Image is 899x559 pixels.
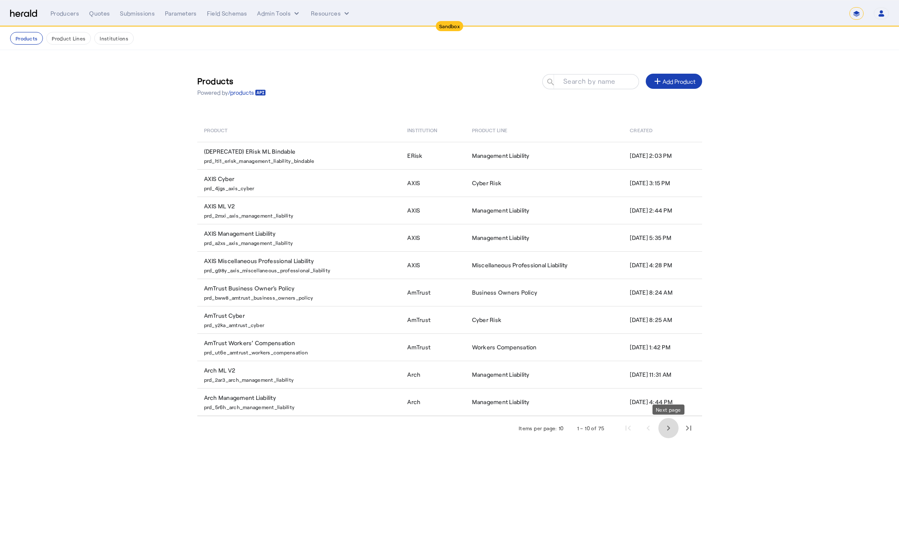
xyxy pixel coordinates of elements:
[50,9,79,18] div: Producers
[197,75,266,87] h3: Products
[204,293,398,301] p: prd_bww8_amtrust_business_owners_policy
[165,9,197,18] div: Parameters
[623,224,702,251] td: [DATE] 5:35 PM
[400,118,465,142] th: Institution
[400,306,465,333] td: AmTrust
[89,9,110,18] div: Quotes
[400,142,465,169] td: ERisk
[257,9,301,18] button: internal dropdown menu
[652,76,663,86] mat-icon: add
[465,388,623,416] td: Management Liability
[465,333,623,361] td: Workers Compensation
[228,88,266,97] a: /products
[623,388,702,416] td: [DATE] 4:44 PM
[400,224,465,251] td: AXIS
[623,197,702,224] td: [DATE] 2:44 PM
[204,375,398,383] p: prd_2ar3_arch_management_liability
[197,224,401,251] td: AXIS Management Liability
[204,210,398,219] p: prd_2mxi_axis_management_liability
[400,197,465,224] td: AXIS
[623,361,702,388] td: [DATE] 11:31 AM
[311,9,351,18] button: Resources dropdown menu
[400,251,465,279] td: AXIS
[197,197,401,224] td: AXIS ML V2
[465,361,623,388] td: Management Liability
[465,251,623,279] td: Miscellaneous Professional Liability
[120,9,155,18] div: Submissions
[10,10,37,18] img: Herald Logo
[623,306,702,333] td: [DATE] 8:25 AM
[465,118,623,142] th: Product Line
[577,424,605,432] div: 1 – 10 of 75
[519,424,557,432] div: Items per page:
[623,142,702,169] td: [DATE] 2:03 PM
[559,424,564,432] div: 10
[623,251,702,279] td: [DATE] 4:28 PM
[197,333,401,361] td: AmTrust Workers’ Compensation
[204,320,398,328] p: prd_y2ka_amtrust_cyber
[10,32,43,45] button: Products
[207,9,247,18] div: Field Schemas
[563,77,615,85] mat-label: Search by name
[197,251,401,279] td: AXIS Miscellaneous Professional Liability
[204,183,398,192] p: prd_4jgs_axis_cyber
[204,238,398,246] p: prd_a2xs_axis_management_liability
[94,32,134,45] button: Institutions
[465,279,623,306] td: Business Owners Policy
[623,279,702,306] td: [DATE] 8:24 AM
[197,361,401,388] td: Arch ML V2
[197,142,401,169] td: (DEPRECATED) ERisk ML Bindable
[465,224,623,251] td: Management Liability
[400,333,465,361] td: AmTrust
[204,402,398,410] p: prd_5r6h_arch_management_liability
[46,32,91,45] button: Product Lines
[197,306,401,333] td: AmTrust Cyber
[465,306,623,333] td: Cyber Risk
[542,77,557,88] mat-icon: search
[465,169,623,197] td: Cyber Risk
[623,333,702,361] td: [DATE] 1:42 PM
[646,74,702,89] button: Add Product
[197,279,401,306] td: AmTrust Business Owner's Policy
[465,197,623,224] td: Management Liability
[400,388,465,416] td: Arch
[400,279,465,306] td: AmTrust
[623,169,702,197] td: [DATE] 3:15 PM
[204,156,398,164] p: prd_lti1_erisk_management_liability_bindable
[197,388,401,416] td: Arch Management Liability
[465,142,623,169] td: Management Liability
[679,418,699,438] button: Last page
[197,88,266,97] p: Powered by
[652,405,684,415] div: Next page
[204,347,398,356] p: prd_ut6e_amtrust_workers_compensation
[652,76,695,86] div: Add Product
[658,418,679,438] button: Next page
[197,169,401,197] td: AXIS Cyber
[400,169,465,197] td: AXIS
[204,265,398,274] p: prd_g98y_axis_miscellaneous_professional_liability
[197,118,401,142] th: Product
[436,21,463,31] div: Sandbox
[623,118,702,142] th: Created
[400,361,465,388] td: Arch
